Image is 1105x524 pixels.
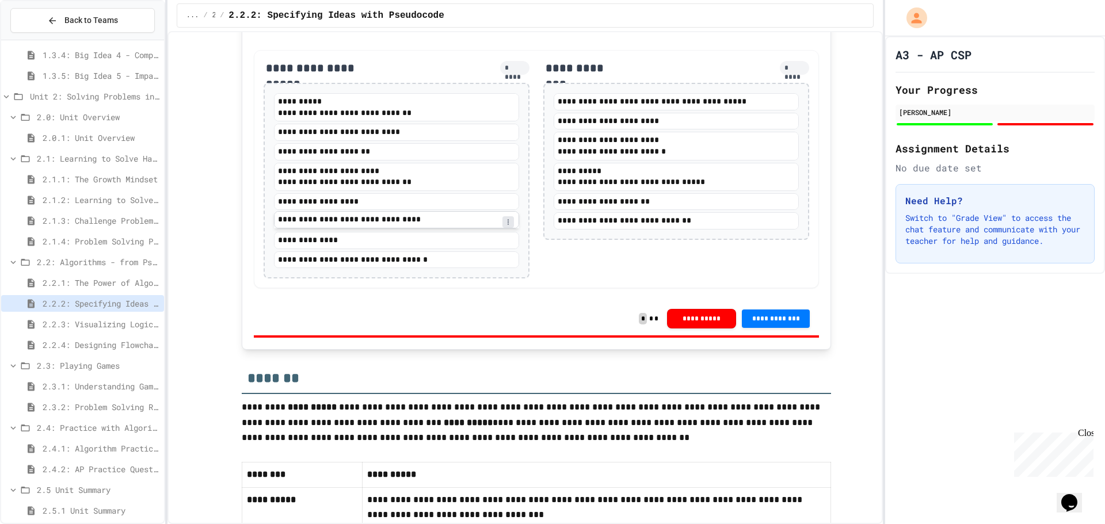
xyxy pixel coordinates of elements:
span: 2.0.1: Unit Overview [43,132,159,144]
span: 2.3: Playing Games [37,359,159,372]
iframe: chat widget [1057,478,1093,512]
h3: Need Help? [905,194,1085,208]
span: 2.1.1: The Growth Mindset [43,173,159,185]
span: 2.3.2: Problem Solving Reflection [43,401,159,413]
span: Unit 2: Solving Problems in Computer Science [30,90,159,102]
div: No due date set [896,161,1095,175]
div: My Account [894,5,930,31]
span: 2.1.2: Learning to Solve Hard Problems [43,194,159,206]
span: 2.1.3: Challenge Problem - The Bridge [43,215,159,227]
span: / [203,11,207,20]
span: 2.3.1: Understanding Games with Flowcharts [43,380,159,392]
span: 2.2.2: Specifying Ideas with Pseudocode [228,9,444,22]
span: 2.2.2: Specifying Ideas with Pseudocode [43,297,159,309]
span: 2.0: Unit Overview [37,111,159,123]
span: 2.1.4: Problem Solving Practice [43,235,159,247]
span: ... [186,11,199,20]
div: [PERSON_NAME] [899,107,1091,117]
span: 2.4.1: Algorithm Practice Exercises [43,442,159,454]
span: 2.4: Practice with Algorithms [37,422,159,434]
span: 2.5 Unit Summary [37,484,159,496]
span: 2.1: Learning to Solve Hard Problems [37,152,159,165]
span: 2.2.1: The Power of Algorithms [43,277,159,289]
span: 2.2.4: Designing Flowcharts [43,339,159,351]
span: 2.2: Algorithms - from Pseudocode to Flowcharts [212,11,216,20]
span: 2.2: Algorithms - from Pseudocode to Flowcharts [37,256,159,268]
span: Back to Teams [64,14,118,26]
span: / [220,11,224,20]
button: Back to Teams [10,8,155,33]
span: 2.2.3: Visualizing Logic with Flowcharts [43,318,159,330]
h2: Your Progress [896,82,1095,98]
p: Switch to "Grade View" to access the chat feature and communicate with your teacher for help and ... [905,212,1085,247]
span: 2.4.2: AP Practice Questions [43,463,159,475]
div: Chat with us now!Close [5,5,79,73]
span: 1.3.4: Big Idea 4 - Computing Systems and Networks [43,49,159,61]
span: 2.5.1 Unit Summary [43,504,159,517]
span: 1.3.5: Big Idea 5 - Impact of Computing [43,70,159,82]
iframe: chat widget [1009,428,1093,477]
h2: Assignment Details [896,140,1095,156]
h1: A3 - AP CSP [896,47,971,63]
